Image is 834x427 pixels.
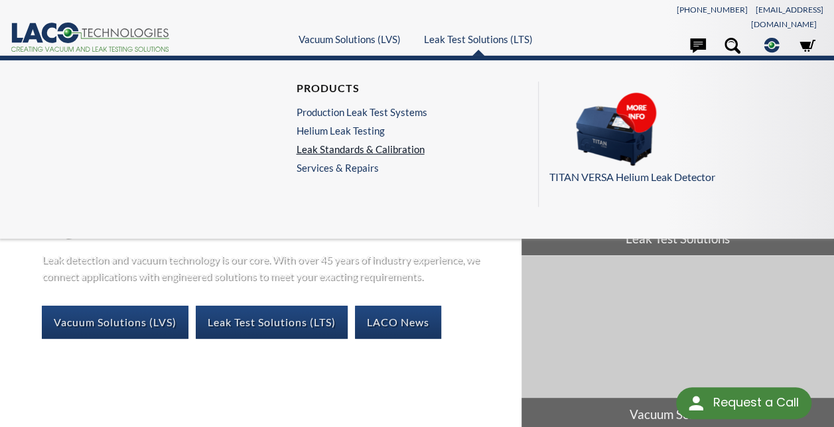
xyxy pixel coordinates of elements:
[549,92,817,186] a: TITAN VERSA Helium Leak Detector
[549,168,817,186] p: TITAN VERSA Helium Leak Detector
[355,306,441,339] a: LACO News
[713,387,798,418] div: Request a Call
[753,54,790,67] span: Corporate
[296,82,427,95] h4: Products
[549,92,682,166] img: Menu_Pods_TV.png
[677,5,748,15] a: [PHONE_NUMBER]
[296,106,427,118] a: Production Leak Test Systems
[196,306,348,339] a: Leak Test Solutions (LTS)
[296,162,433,174] a: Services & Repairs
[296,125,427,137] a: Helium Leak Testing
[42,306,188,339] a: Vacuum Solutions (LVS)
[751,5,823,29] a: [EMAIL_ADDRESS][DOMAIN_NAME]
[721,38,744,67] a: Search
[299,33,401,45] a: Vacuum Solutions (LVS)
[424,33,533,45] a: Leak Test Solutions (LTS)
[676,387,811,419] div: Request a Call
[685,393,707,414] img: round button
[684,38,712,67] a: Contact
[798,38,817,67] a: Store
[521,222,834,255] span: Leak Test Solutions
[42,251,486,284] p: Leak detection and vacuum technology is our core. With over 45 years of industry experience, we c...
[296,143,427,155] a: Leak Standards & Calibration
